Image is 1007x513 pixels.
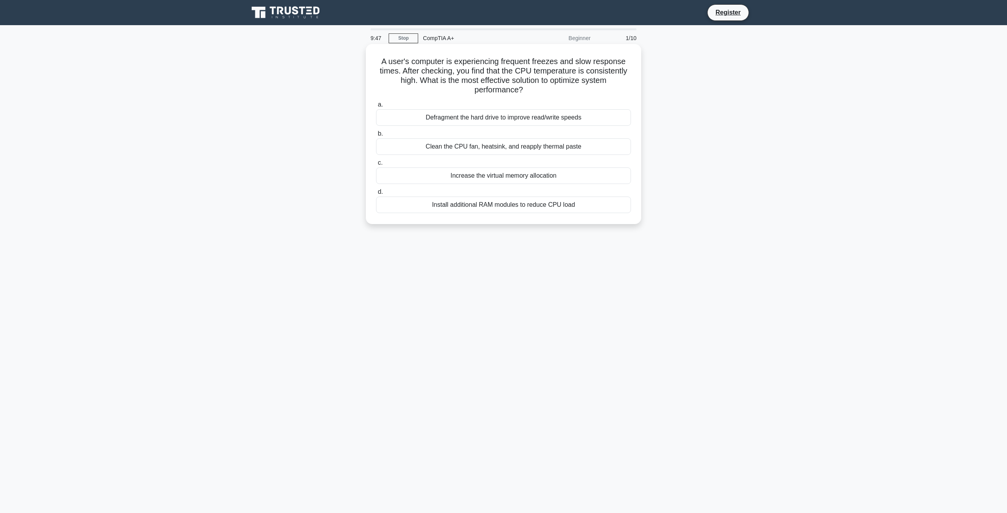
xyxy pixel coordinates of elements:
span: a. [378,101,383,108]
div: 9:47 [366,30,389,46]
span: d. [378,188,383,195]
div: Install additional RAM modules to reduce CPU load [376,197,631,213]
h5: A user's computer is experiencing frequent freezes and slow response times. After checking, you f... [375,57,632,95]
div: CompTIA A+ [418,30,526,46]
a: Stop [389,33,418,43]
a: Register [711,7,745,17]
div: Beginner [526,30,595,46]
div: 1/10 [595,30,641,46]
span: b. [378,130,383,137]
div: Increase the virtual memory allocation [376,167,631,184]
div: Defragment the hard drive to improve read/write speeds [376,109,631,126]
span: c. [378,159,382,166]
div: Clean the CPU fan, heatsink, and reapply thermal paste [376,138,631,155]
